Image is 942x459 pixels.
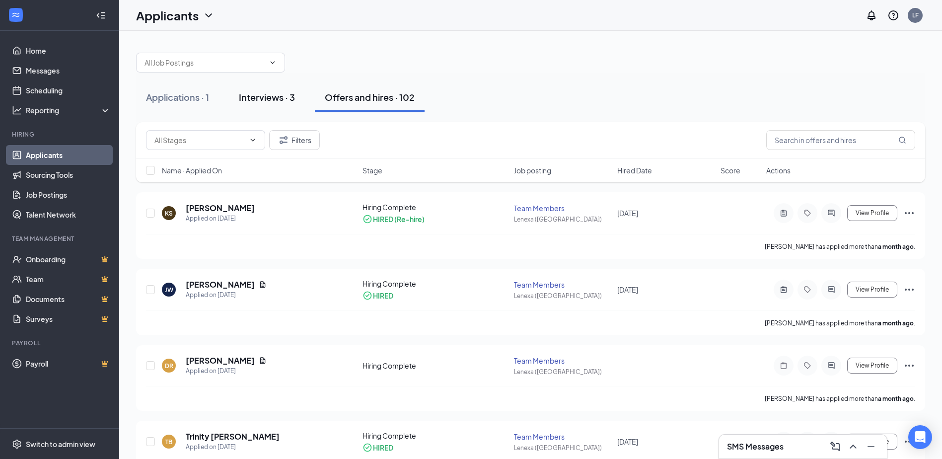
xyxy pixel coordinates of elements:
[765,242,915,251] p: [PERSON_NAME] has applied more than .
[186,442,280,452] div: Applied on [DATE]
[12,339,109,347] div: Payroll
[373,443,393,453] div: HIRED
[186,355,255,366] h5: [PERSON_NAME]
[186,214,255,224] div: Applied on [DATE]
[878,395,914,402] b: a month ago
[362,431,508,441] div: Hiring Complete
[362,291,372,301] svg: CheckmarkCircle
[514,165,551,175] span: Job posting
[26,80,111,100] a: Scheduling
[801,209,813,217] svg: Tag
[866,9,877,21] svg: Notifications
[362,214,372,224] svg: CheckmarkCircle
[186,203,255,214] h5: [PERSON_NAME]
[269,130,320,150] button: Filter Filters
[847,434,897,450] button: View Profile
[825,209,837,217] svg: ActiveChat
[259,281,267,289] svg: Document
[325,91,415,103] div: Offers and hires · 102
[26,165,111,185] a: Sourcing Tools
[514,215,611,224] div: Lenexa ([GEOGRAPHIC_DATA])
[887,9,899,21] svg: QuestionInfo
[847,205,897,221] button: View Profile
[362,361,508,371] div: Hiring Complete
[898,136,906,144] svg: MagnifyingGlass
[514,203,611,213] div: Team Members
[863,439,879,455] button: Minimize
[249,136,257,144] svg: ChevronDown
[845,439,861,455] button: ChevronUp
[847,441,859,453] svg: ChevronUp
[856,210,889,217] span: View Profile
[514,292,611,300] div: Lenexa ([GEOGRAPHIC_DATA])
[912,11,919,19] div: LF
[801,286,813,294] svg: Tag
[865,441,877,453] svg: Minimize
[154,135,245,146] input: All Stages
[26,249,111,269] a: OnboardingCrown
[617,209,638,218] span: [DATE]
[162,165,222,175] span: Name · Applied On
[278,134,290,146] svg: Filter
[12,234,109,243] div: Team Management
[26,41,111,61] a: Home
[26,439,95,449] div: Switch to admin view
[847,282,897,298] button: View Profile
[721,165,740,175] span: Score
[878,243,914,250] b: a month ago
[26,61,111,80] a: Messages
[825,286,837,294] svg: ActiveChat
[165,362,173,370] div: DR
[186,366,267,376] div: Applied on [DATE]
[11,10,21,20] svg: WorkstreamLogo
[514,368,611,376] div: Lenexa ([GEOGRAPHIC_DATA])
[259,357,267,365] svg: Document
[765,394,915,403] p: [PERSON_NAME] has applied more than .
[903,284,915,296] svg: Ellipses
[766,130,915,150] input: Search in offers and hires
[617,285,638,294] span: [DATE]
[96,10,106,20] svg: Collapse
[269,59,277,67] svg: ChevronDown
[766,165,791,175] span: Actions
[827,439,843,455] button: ComposeMessage
[856,286,889,293] span: View Profile
[26,289,111,309] a: DocumentsCrown
[908,425,932,449] div: Open Intercom Messenger
[239,91,295,103] div: Interviews · 3
[186,431,280,442] h5: Trinity [PERSON_NAME]
[825,362,837,370] svg: ActiveChat
[186,290,267,300] div: Applied on [DATE]
[847,358,897,374] button: View Profile
[829,441,841,453] svg: ComposeMessage
[26,105,111,115] div: Reporting
[514,356,611,366] div: Team Members
[12,105,22,115] svg: Analysis
[165,286,173,294] div: JW
[186,279,255,290] h5: [PERSON_NAME]
[203,9,215,21] svg: ChevronDown
[514,444,611,452] div: Lenexa ([GEOGRAPHIC_DATA])
[12,130,109,139] div: Hiring
[617,437,638,446] span: [DATE]
[727,441,784,452] h3: SMS Messages
[26,205,111,225] a: Talent Network
[514,432,611,442] div: Team Members
[362,279,508,289] div: Hiring Complete
[26,269,111,289] a: TeamCrown
[903,360,915,372] svg: Ellipses
[26,185,111,205] a: Job Postings
[778,286,790,294] svg: ActiveNote
[362,165,382,175] span: Stage
[373,214,425,224] div: HIRED (Re-hire)
[165,209,173,218] div: KS
[362,202,508,212] div: Hiring Complete
[26,354,111,374] a: PayrollCrown
[617,165,652,175] span: Hired Date
[801,362,813,370] svg: Tag
[136,7,199,24] h1: Applicants
[765,319,915,327] p: [PERSON_NAME] has applied more than .
[514,280,611,290] div: Team Members
[878,319,914,327] b: a month ago
[362,443,372,453] svg: CheckmarkCircle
